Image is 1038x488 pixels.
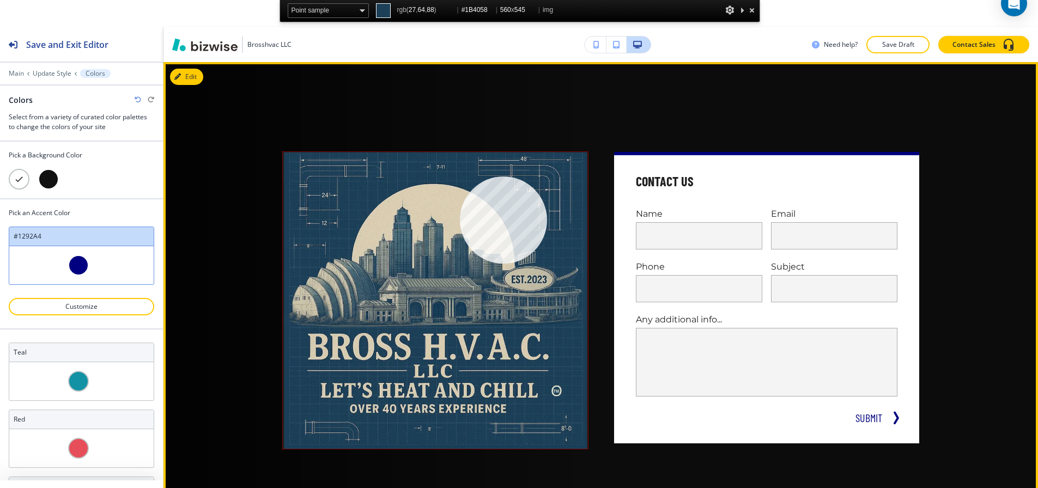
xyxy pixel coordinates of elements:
p: Colors [86,70,105,77]
span: 88 [427,6,434,14]
span: x [500,3,536,17]
img: 2e2da97be5b8756e5830c280223a7c26.webp [283,152,588,449]
h3: red [14,414,149,424]
span: img [543,3,553,17]
div: Close and Stop Picking [746,3,757,17]
img: Bizwise Logo [172,38,238,51]
span: 545 [514,6,525,14]
h3: Select from a variety of curated color palettes to change the colors of your site [9,112,154,132]
h2: Colors [9,94,33,106]
p: Email [771,208,897,220]
div: Options [725,3,736,17]
h3: Brosshvac LLC [247,40,292,50]
button: SUBMIT [852,410,887,426]
h2: Save and Exit Editor [26,38,108,51]
h3: Pick an Accent Color [9,208,154,218]
div: Collapse This Panel [738,3,746,17]
span: | [496,6,497,14]
span: | [457,6,459,14]
div: teal [9,343,154,401]
button: Update Style [33,70,71,77]
h3: Pick a Background Color [9,150,154,160]
p: Any additional info... [636,313,897,326]
button: Colors [80,69,111,78]
button: Brosshvac LLC [172,36,292,53]
h3: #1292A4 [14,231,149,241]
p: Save Draft [881,40,915,50]
span: 27 [409,6,416,14]
span: 64 [418,6,425,14]
button: Customize [9,298,154,315]
button: Contact Sales [938,36,1029,53]
p: Subject [771,260,897,273]
span: 560 [500,6,511,14]
p: Name [636,208,762,220]
button: Save Draft [866,36,930,53]
p: Contact Sales [952,40,995,50]
h3: teal [14,347,149,357]
div: red [9,410,154,468]
span: | [538,6,540,14]
button: Edit [170,69,203,85]
h3: Need help? [824,40,858,50]
p: Phone [636,260,762,273]
button: Main [9,70,24,77]
p: Customize [23,302,140,312]
span: rgb( , , ) [397,3,454,17]
span: #1B4058 [462,3,493,17]
h4: Contact Us [636,173,694,190]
